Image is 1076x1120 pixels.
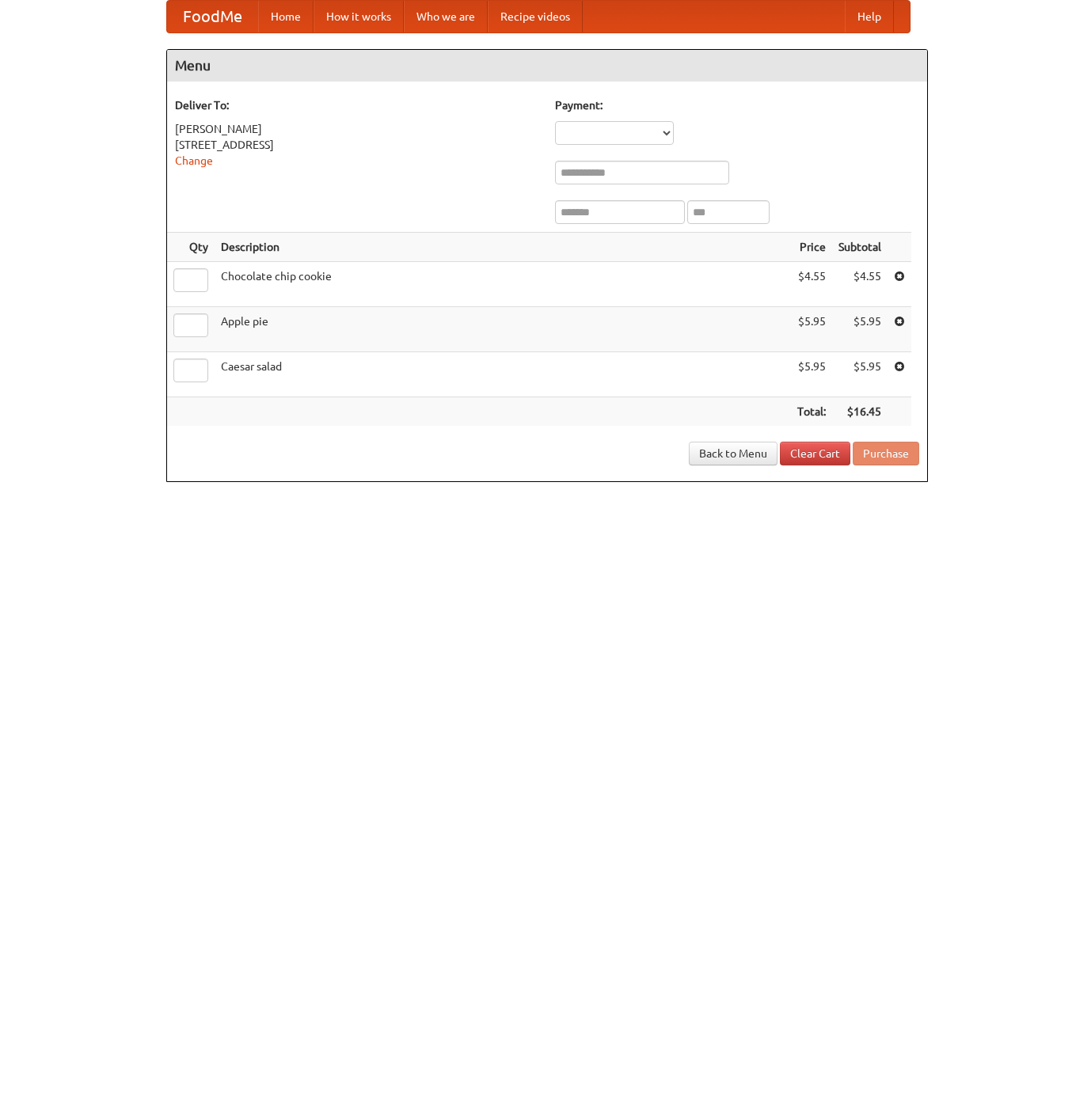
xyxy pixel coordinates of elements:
[791,397,832,427] th: Total:
[215,262,791,307] td: Chocolate chip cookie
[555,97,919,113] h5: Payment:
[832,352,888,397] td: $5.95
[215,307,791,352] td: Apple pie
[832,307,888,352] td: $5.95
[791,352,832,397] td: $5.95
[853,442,919,465] button: Purchase
[404,1,488,32] a: Who we are
[175,121,539,137] div: [PERSON_NAME]
[845,1,894,32] a: Help
[791,233,832,262] th: Price
[314,1,404,32] a: How it works
[832,233,888,262] th: Subtotal
[791,307,832,352] td: $5.95
[167,50,927,82] h4: Menu
[780,442,850,465] a: Clear Cart
[167,233,215,262] th: Qty
[215,233,791,262] th: Description
[791,262,832,307] td: $4.55
[832,397,888,427] th: $16.45
[488,1,583,32] a: Recipe videos
[689,442,778,465] a: Back to Menu
[258,1,314,32] a: Home
[167,1,258,32] a: FoodMe
[175,154,213,167] a: Change
[175,97,539,113] h5: Deliver To:
[215,352,791,397] td: Caesar salad
[175,137,539,153] div: [STREET_ADDRESS]
[832,262,888,307] td: $4.55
